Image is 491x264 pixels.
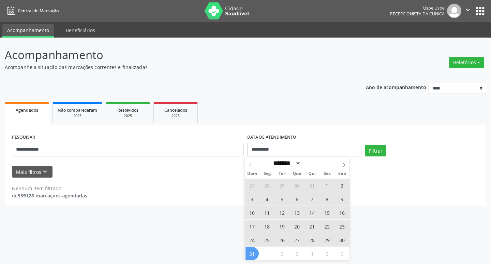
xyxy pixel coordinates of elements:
div: Nenhum item filtrado [12,185,87,192]
a: Beneficiários [61,24,100,36]
span: Setembro 1, 2025 [261,247,274,260]
span: Julho 29, 2025 [276,179,289,192]
label: DATA DE ATENDIMENTO [247,132,296,143]
span: Agosto 4, 2025 [261,192,274,206]
span: Agosto 23, 2025 [336,220,349,233]
a: Central de Marcação [5,5,59,16]
span: Agosto 20, 2025 [291,220,304,233]
span: Agosto 14, 2025 [306,206,319,219]
select: Month [271,159,301,167]
div: Uspe Uspe [390,5,445,11]
span: Agosto 12, 2025 [276,206,289,219]
span: Agosto 26, 2025 [276,233,289,247]
span: Central de Marcação [18,8,59,14]
span: Agosto 28, 2025 [306,233,319,247]
span: Agosto 9, 2025 [336,192,349,206]
span: Agosto 6, 2025 [291,192,304,206]
span: Dom [245,171,260,176]
span: Julho 27, 2025 [245,179,259,192]
span: Julho 30, 2025 [291,179,304,192]
span: Setembro 2, 2025 [276,247,289,260]
button: Filtrar [365,145,386,156]
div: de [12,192,87,199]
span: Agosto 8, 2025 [321,192,334,206]
span: Agosto 7, 2025 [306,192,319,206]
span: Qui [304,171,319,176]
span: Agendados [16,107,38,113]
p: Ano de acompanhamento [366,83,426,91]
span: Cancelados [164,107,187,113]
span: Agosto 27, 2025 [291,233,304,247]
span: Agosto 11, 2025 [261,206,274,219]
span: Agosto 13, 2025 [291,206,304,219]
div: 2025 [111,113,145,119]
span: Agosto 10, 2025 [245,206,259,219]
span: Agosto 25, 2025 [261,233,274,247]
span: Agosto 24, 2025 [245,233,259,247]
span: Resolvidos [117,107,138,113]
span: Agosto 31, 2025 [245,247,259,260]
button:  [461,4,474,18]
button: Mais filtroskeyboard_arrow_down [12,166,53,178]
span: Recepcionista da clínica [390,11,445,17]
span: Seg [259,171,274,176]
span: Qua [289,171,304,176]
span: Julho 31, 2025 [306,179,319,192]
strong: 559128 marcações agendadas [18,192,87,199]
span: Agosto 19, 2025 [276,220,289,233]
span: Setembro 4, 2025 [306,247,319,260]
span: Agosto 16, 2025 [336,206,349,219]
span: Ter [274,171,289,176]
span: Agosto 2, 2025 [336,179,349,192]
i: keyboard_arrow_down [41,168,49,176]
span: Agosto 3, 2025 [245,192,259,206]
span: Sáb [334,171,349,176]
span: Não compareceram [58,107,97,113]
span: Setembro 5, 2025 [321,247,334,260]
span: Agosto 29, 2025 [321,233,334,247]
img: img [447,4,461,18]
p: Acompanhamento [5,46,342,64]
span: Agosto 17, 2025 [245,220,259,233]
span: Agosto 30, 2025 [336,233,349,247]
div: 2025 [159,113,193,119]
span: Agosto 5, 2025 [276,192,289,206]
span: Agosto 18, 2025 [261,220,274,233]
p: Acompanhe a situação das marcações correntes e finalizadas [5,64,342,71]
input: Year [301,159,323,167]
span: Agosto 15, 2025 [321,206,334,219]
div: 2025 [58,113,97,119]
i:  [464,6,472,14]
span: Agosto 1, 2025 [321,179,334,192]
button: apps [474,5,486,17]
button: Relatórios [449,57,484,68]
span: Sex [319,171,334,176]
label: PESQUISAR [12,132,35,143]
span: Setembro 6, 2025 [336,247,349,260]
span: Julho 28, 2025 [261,179,274,192]
span: Agosto 21, 2025 [306,220,319,233]
span: Setembro 3, 2025 [291,247,304,260]
span: Agosto 22, 2025 [321,220,334,233]
a: Acompanhamento [2,24,54,38]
